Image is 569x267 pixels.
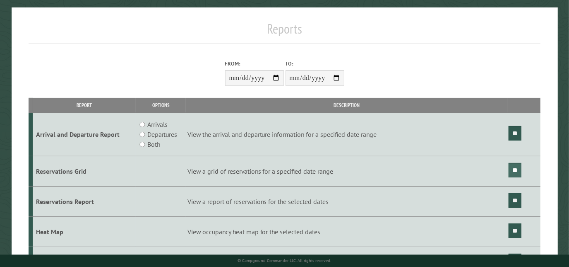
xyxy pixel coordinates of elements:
th: Description [186,98,507,112]
td: View the arrival and departure information for a specified date range [186,113,507,156]
small: © Campground Commander LLC. All rights reserved. [238,258,331,263]
th: Options [136,98,186,112]
td: Reservations Report [33,186,136,216]
label: Both [147,139,160,149]
label: Departures [147,129,178,139]
th: Report [33,98,136,112]
td: Reservations Grid [33,156,136,187]
td: Heat Map [33,216,136,247]
label: From: [225,60,284,68]
label: Arrivals [147,119,168,129]
h1: Reports [29,21,541,44]
td: View a grid of reservations for a specified date range [186,156,507,187]
td: View a report of reservations for the selected dates [186,186,507,216]
td: Arrival and Departure Report [33,113,136,156]
td: View occupancy heat map for the selected dates [186,216,507,247]
label: To: [286,60,344,68]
